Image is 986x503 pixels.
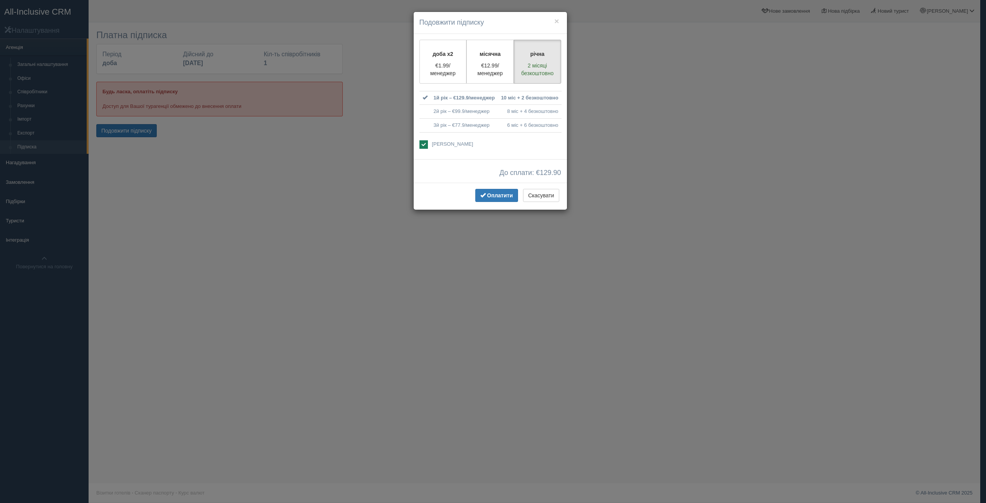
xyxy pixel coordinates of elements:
[424,62,462,77] p: €1.99/менеджер
[519,62,556,77] p: 2 місяці безкоштовно
[487,192,513,199] span: Оплатити
[523,189,559,202] button: Скасувати
[419,18,561,28] h4: Подовжити підписку
[431,91,498,105] td: 1й рік – €129.9/менеджер
[500,169,561,177] span: До сплати: €
[554,17,559,25] button: ×
[431,105,498,119] td: 2й рік – €99.9/менеджер
[519,50,556,58] p: річна
[424,50,462,58] p: доба x2
[498,91,562,105] td: 10 міс + 2 безкоштовно
[498,118,562,132] td: 6 міс + 6 безкоштовно
[475,189,518,202] button: Оплатити
[432,141,473,147] span: [PERSON_NAME]
[540,169,561,177] span: 129.90
[498,105,562,119] td: 8 міс + 4 безкоштовно
[471,62,509,77] p: €12.99/менеджер
[471,50,509,58] p: місячна
[431,118,498,132] td: 3й рік – €77.9/менеджер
